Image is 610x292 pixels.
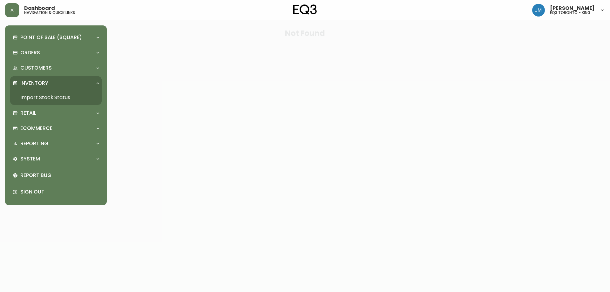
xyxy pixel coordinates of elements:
img: logo [293,4,317,15]
a: Import Stock Status [10,90,102,105]
p: Report Bug [20,172,99,179]
p: System [20,155,40,162]
div: System [10,152,102,166]
p: Customers [20,65,52,71]
div: Sign Out [10,184,102,200]
div: Inventory [10,76,102,90]
span: [PERSON_NAME] [550,6,595,11]
h5: eq3 toronto - king [550,11,591,15]
div: Retail [10,106,102,120]
div: Point of Sale (Square) [10,31,102,44]
div: Reporting [10,137,102,151]
img: b88646003a19a9f750de19192e969c24 [532,4,545,17]
p: Inventory [20,80,48,87]
h5: navigation & quick links [24,11,75,15]
div: Ecommerce [10,121,102,135]
p: Orders [20,49,40,56]
p: Reporting [20,140,48,147]
p: Sign Out [20,188,99,195]
div: Orders [10,46,102,60]
p: Point of Sale (Square) [20,34,82,41]
span: Dashboard [24,6,55,11]
p: Retail [20,110,36,117]
div: Customers [10,61,102,75]
div: Report Bug [10,167,102,184]
p: Ecommerce [20,125,52,132]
